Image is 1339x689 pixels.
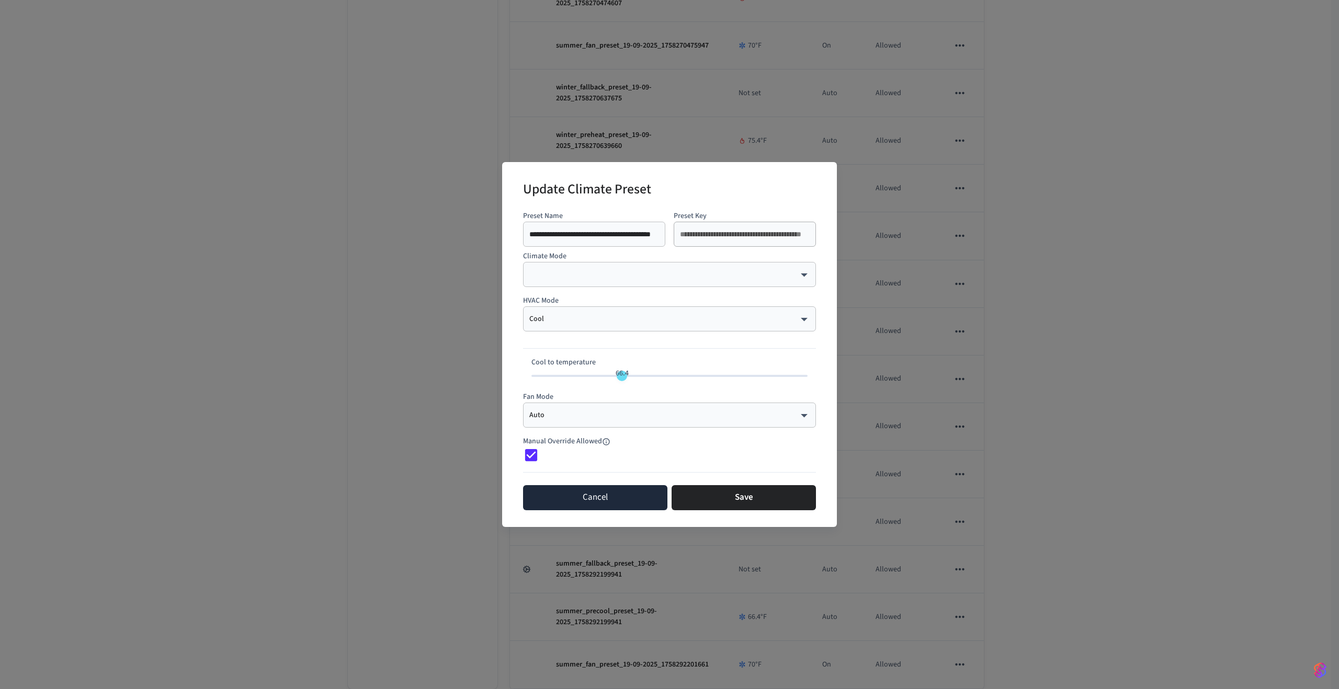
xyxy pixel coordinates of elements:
[523,211,665,222] p: Preset Name
[523,251,816,262] p: Climate Mode
[523,436,631,446] span: This property is being deprecated. Consider using the schedule's override allowed property instead.
[1314,662,1326,679] img: SeamLogoGradient.69752ec5.svg
[616,368,629,378] span: 66.4
[523,295,816,306] p: HVAC Mode
[529,410,810,420] div: Auto
[531,357,808,368] p: Cool to temperature
[672,485,816,510] button: Save
[523,392,816,403] p: Fan Mode
[529,314,810,324] div: Cool
[674,211,816,222] p: Preset Key
[523,485,667,510] button: Cancel
[523,175,651,206] h2: Update Climate Preset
